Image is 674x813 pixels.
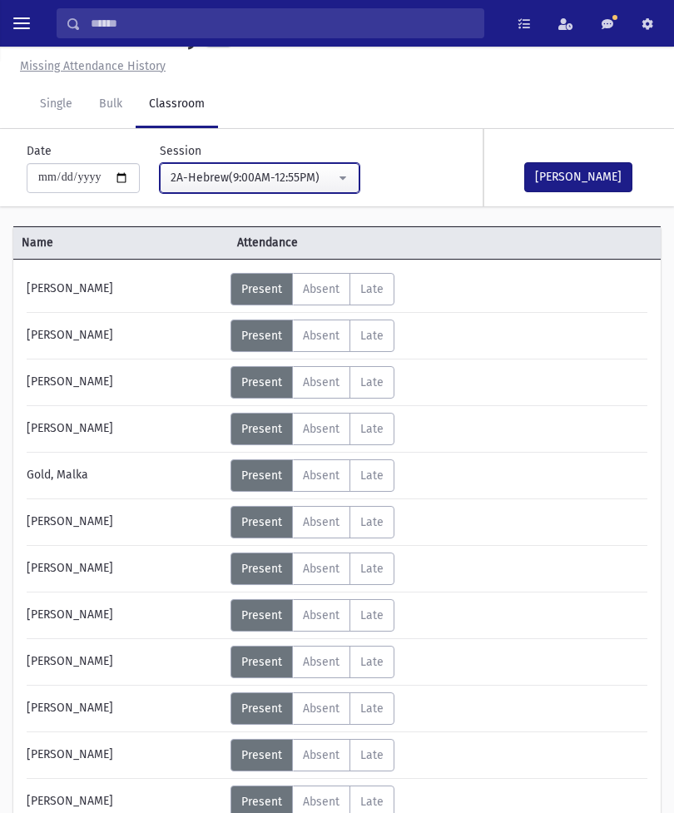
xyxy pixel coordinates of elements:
[27,82,86,128] a: Single
[18,273,230,305] div: [PERSON_NAME]
[241,515,282,529] span: Present
[241,375,282,389] span: Present
[360,375,384,389] span: Late
[13,234,229,251] span: Name
[303,282,339,296] span: Absent
[241,608,282,622] span: Present
[18,739,230,771] div: [PERSON_NAME]
[360,608,384,622] span: Late
[18,599,230,632] div: [PERSON_NAME]
[171,169,335,186] div: 2A-Hebrew(9:00AM-12:55PM)
[303,701,339,716] span: Absent
[230,459,394,492] div: AttTypes
[18,692,230,725] div: [PERSON_NAME]
[18,459,230,492] div: Gold, Malka
[360,468,384,483] span: Late
[18,506,230,538] div: [PERSON_NAME]
[230,739,394,771] div: AttTypes
[160,163,359,193] button: 2A-Hebrew(9:00AM-12:55PM)
[27,142,52,160] label: Date
[230,366,394,399] div: AttTypes
[524,162,632,192] button: [PERSON_NAME]
[360,329,384,343] span: Late
[303,468,339,483] span: Absent
[360,422,384,436] span: Late
[360,655,384,669] span: Late
[230,320,394,352] div: AttTypes
[241,329,282,343] span: Present
[7,8,37,38] button: toggle menu
[136,82,218,128] a: Classroom
[230,506,394,538] div: AttTypes
[303,375,339,389] span: Absent
[230,273,394,305] div: AttTypes
[18,646,230,678] div: [PERSON_NAME]
[303,422,339,436] span: Absent
[81,8,483,38] input: Search
[230,599,394,632] div: AttTypes
[13,59,166,73] a: Missing Attendance History
[360,515,384,529] span: Late
[241,282,282,296] span: Present
[230,692,394,725] div: AttTypes
[241,422,282,436] span: Present
[303,655,339,669] span: Absent
[303,562,339,576] span: Absent
[360,701,384,716] span: Late
[18,320,230,352] div: [PERSON_NAME]
[230,413,394,445] div: AttTypes
[86,82,136,128] a: Bulk
[230,646,394,678] div: AttTypes
[303,515,339,529] span: Absent
[160,142,201,160] label: Session
[18,366,230,399] div: [PERSON_NAME]
[230,553,394,585] div: AttTypes
[360,562,384,576] span: Late
[241,655,282,669] span: Present
[241,701,282,716] span: Present
[18,553,230,585] div: [PERSON_NAME]
[303,329,339,343] span: Absent
[303,608,339,622] span: Absent
[229,234,607,251] span: Attendance
[241,468,282,483] span: Present
[18,413,230,445] div: [PERSON_NAME]
[360,282,384,296] span: Late
[20,59,166,73] u: Missing Attendance History
[241,562,282,576] span: Present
